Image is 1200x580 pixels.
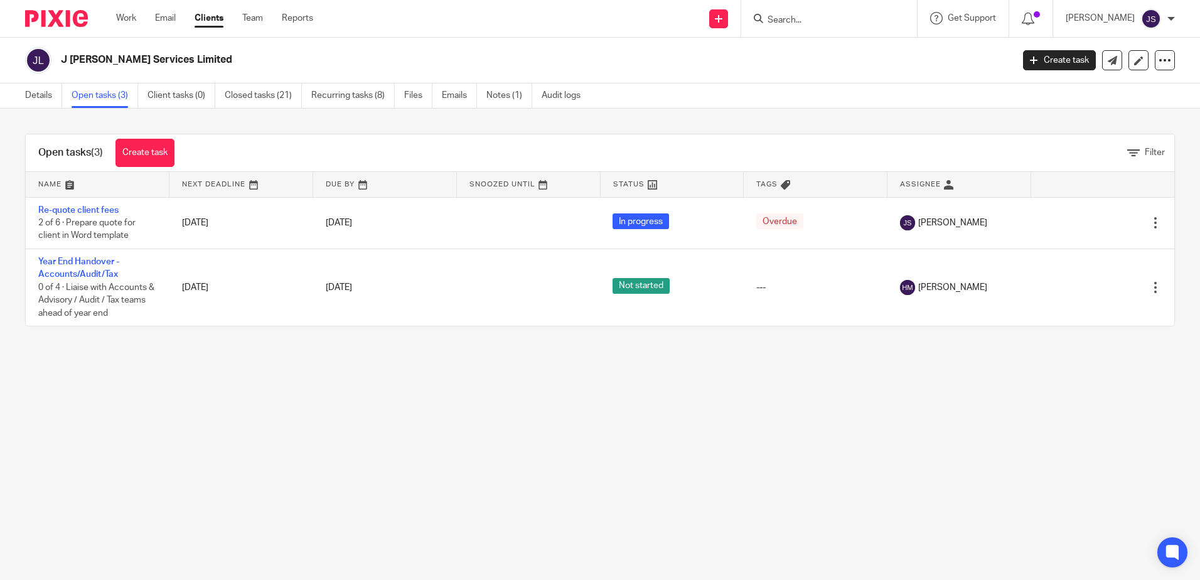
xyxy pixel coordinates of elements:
[155,12,176,24] a: Email
[169,249,313,326] td: [DATE]
[1141,9,1161,29] img: svg%3E
[147,83,215,108] a: Client tasks (0)
[542,83,590,108] a: Audit logs
[326,283,352,292] span: [DATE]
[948,14,996,23] span: Get Support
[38,257,119,279] a: Year End Handover - Accounts/Audit/Tax
[900,280,915,295] img: svg%3E
[613,181,645,188] span: Status
[242,12,263,24] a: Team
[756,281,875,294] div: ---
[61,53,815,67] h2: J [PERSON_NAME] Services Limited
[766,15,879,26] input: Search
[282,12,313,24] a: Reports
[1145,148,1165,157] span: Filter
[72,83,138,108] a: Open tasks (3)
[25,10,88,27] img: Pixie
[486,83,532,108] a: Notes (1)
[38,218,136,240] span: 2 of 6 · Prepare quote for client in Word template
[38,146,103,159] h1: Open tasks
[91,148,103,158] span: (3)
[756,181,778,188] span: Tags
[900,215,915,230] img: svg%3E
[38,206,119,215] a: Re-quote client fees
[756,213,803,229] span: Overdue
[115,139,174,167] a: Create task
[404,83,432,108] a: Files
[442,83,477,108] a: Emails
[169,197,313,249] td: [DATE]
[1066,12,1135,24] p: [PERSON_NAME]
[1023,50,1096,70] a: Create task
[613,213,669,229] span: In progress
[38,283,154,318] span: 0 of 4 · Liaise with Accounts & Advisory / Audit / Tax teams ahead of year end
[613,278,670,294] span: Not started
[25,47,51,73] img: svg%3E
[469,181,535,188] span: Snoozed Until
[918,281,987,294] span: [PERSON_NAME]
[326,218,352,227] span: [DATE]
[225,83,302,108] a: Closed tasks (21)
[918,217,987,229] span: [PERSON_NAME]
[311,83,395,108] a: Recurring tasks (8)
[116,12,136,24] a: Work
[25,83,62,108] a: Details
[195,12,223,24] a: Clients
